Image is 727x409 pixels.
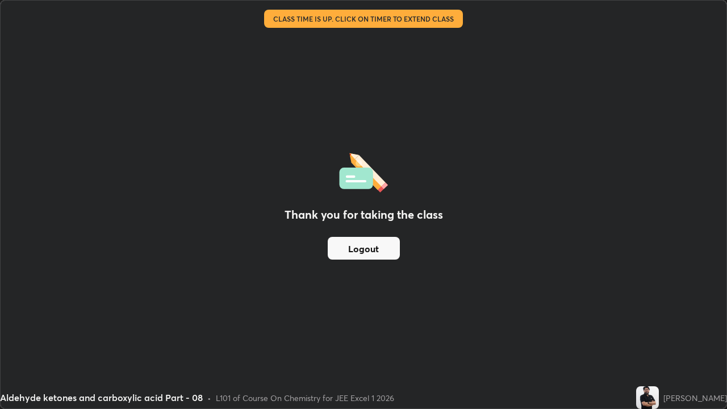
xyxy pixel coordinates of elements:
[207,392,211,404] div: •
[328,237,400,260] button: Logout
[285,206,443,223] h2: Thank you for taking the class
[339,149,388,193] img: offlineFeedback.1438e8b3.svg
[636,386,659,409] img: b34798ff5e6b4ad6bbf22d8cad6d1581.jpg
[216,392,394,404] div: L101 of Course On Chemistry for JEE Excel 1 2026
[663,392,727,404] div: [PERSON_NAME]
